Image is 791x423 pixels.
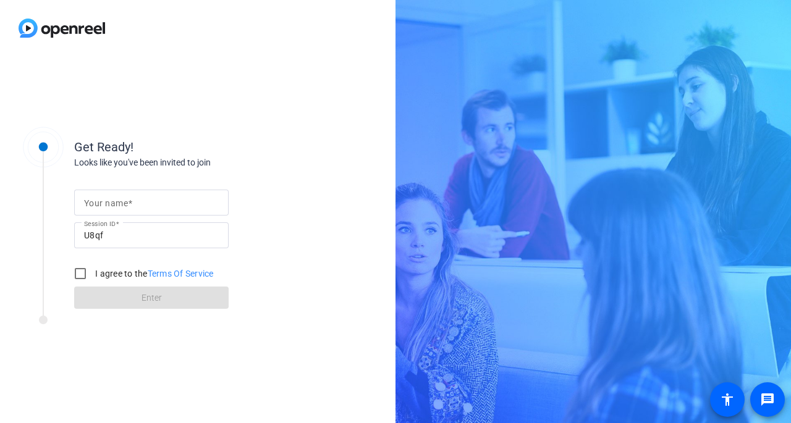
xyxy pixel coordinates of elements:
[720,392,735,407] mat-icon: accessibility
[760,392,775,407] mat-icon: message
[84,198,128,208] mat-label: Your name
[148,269,214,279] a: Terms Of Service
[84,220,116,227] mat-label: Session ID
[74,156,321,169] div: Looks like you've been invited to join
[74,138,321,156] div: Get Ready!
[93,267,214,280] label: I agree to the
